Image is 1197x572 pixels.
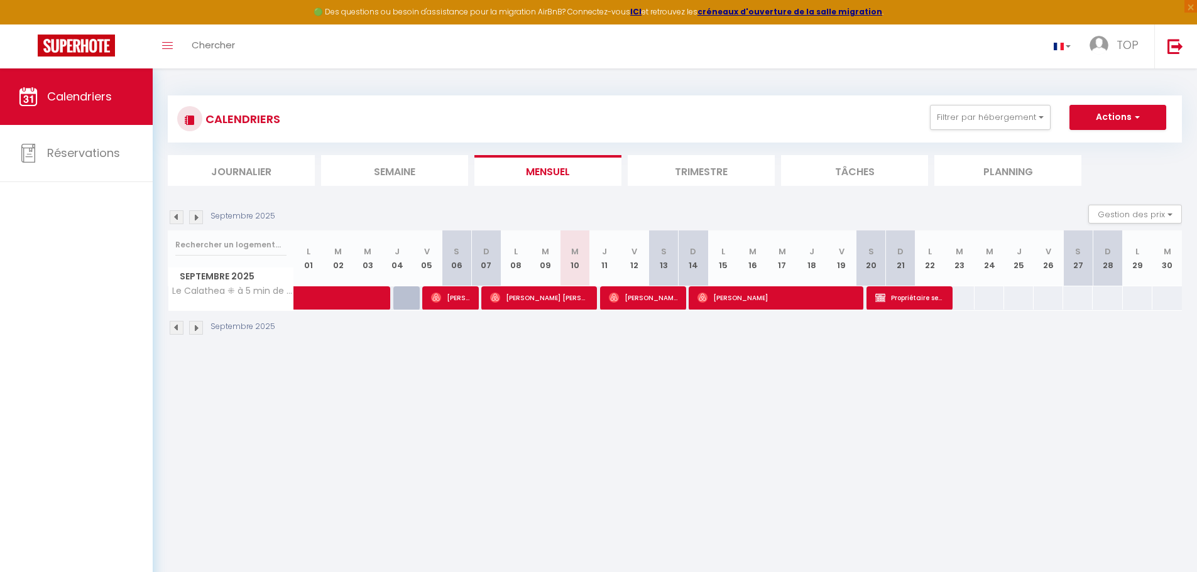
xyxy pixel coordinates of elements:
th: 15 [708,230,738,286]
th: 17 [767,230,797,286]
th: 08 [501,230,530,286]
abbr: M [749,246,757,257]
abbr: M [956,246,963,257]
abbr: D [690,246,696,257]
li: Trimestre [628,155,775,186]
button: Gestion des prix [1088,205,1182,224]
abbr: L [928,246,932,257]
th: 30 [1152,230,1182,286]
li: Journalier [168,155,315,186]
abbr: V [424,246,430,257]
p: Septembre 2025 [210,210,275,222]
abbr: S [868,246,874,257]
th: 13 [649,230,679,286]
span: Septembre 2025 [168,267,293,286]
th: 16 [738,230,767,286]
input: Rechercher un logement... [175,234,287,256]
th: 07 [471,230,501,286]
th: 29 [1123,230,1152,286]
a: Chercher [182,24,244,68]
abbr: L [1135,246,1139,257]
th: 21 [886,230,916,286]
li: Tâches [781,155,928,186]
th: 09 [530,230,560,286]
th: 14 [679,230,708,286]
a: ... TOP [1080,24,1154,68]
abbr: M [779,246,786,257]
button: Actions [1069,105,1166,130]
h3: CALENDRIERS [202,105,280,133]
th: 02 [324,230,353,286]
th: 12 [620,230,649,286]
abbr: L [514,246,518,257]
abbr: V [1046,246,1051,257]
span: Chercher [192,38,235,51]
abbr: L [721,246,725,257]
abbr: M [542,246,549,257]
th: 11 [590,230,620,286]
span: Calendriers [47,89,112,104]
abbr: J [1017,246,1022,257]
img: ... [1090,36,1108,55]
th: 06 [442,230,471,286]
th: 04 [383,230,412,286]
th: 28 [1093,230,1122,286]
a: créneaux d'ouverture de la salle migration [697,6,882,17]
span: [PERSON_NAME] [697,286,855,310]
li: Mensuel [474,155,621,186]
img: logout [1167,38,1183,54]
th: 24 [975,230,1004,286]
li: Planning [934,155,1081,186]
th: 01 [294,230,324,286]
abbr: D [483,246,489,257]
span: [PERSON_NAME],[PERSON_NAME] [431,286,471,310]
span: [PERSON_NAME] [PERSON_NAME] [490,286,589,310]
img: Super Booking [38,35,115,57]
abbr: M [364,246,371,257]
abbr: M [334,246,342,257]
button: Filtrer par hébergement [930,105,1051,130]
a: ICI [630,6,642,17]
abbr: S [454,246,459,257]
th: 10 [560,230,589,286]
abbr: S [1075,246,1081,257]
abbr: D [1105,246,1111,257]
th: 26 [1034,230,1063,286]
th: 27 [1063,230,1093,286]
span: [PERSON_NAME] [PERSON_NAME] [609,286,678,310]
p: Septembre 2025 [210,321,275,333]
abbr: M [571,246,579,257]
abbr: S [661,246,667,257]
th: 25 [1004,230,1034,286]
abbr: J [602,246,607,257]
abbr: V [631,246,637,257]
span: Le Calathea ⁜ à 5 min de Disney et 25min de [GEOGRAPHIC_DATA] [170,286,296,296]
abbr: L [307,246,310,257]
span: Propriétaire sera present [PERSON_NAME] [875,286,944,310]
abbr: M [986,246,993,257]
abbr: J [395,246,400,257]
abbr: V [839,246,844,257]
th: 05 [412,230,442,286]
span: TOP [1117,37,1139,53]
abbr: D [897,246,904,257]
th: 03 [353,230,383,286]
span: Réservations [47,145,120,161]
abbr: J [809,246,814,257]
abbr: M [1164,246,1171,257]
th: 22 [916,230,945,286]
th: 23 [945,230,975,286]
th: 20 [856,230,886,286]
li: Semaine [321,155,468,186]
th: 18 [797,230,826,286]
th: 19 [826,230,856,286]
